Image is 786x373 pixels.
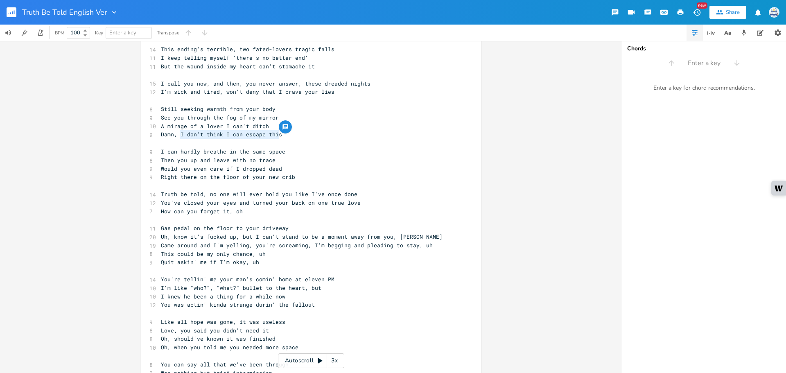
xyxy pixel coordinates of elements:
[161,88,334,95] span: I'm sick and tired, won't deny that I crave your lies
[697,2,707,9] div: New
[161,224,289,232] span: Gas pedal on the floor to your driveway
[161,250,266,258] span: This could be my only chance, uh
[161,327,269,334] span: Love, you said you didn't need it
[161,156,276,164] span: Then you up and leave with no trace
[709,6,746,19] button: Share
[161,335,276,342] span: Oh, should've known it was finished
[161,45,334,53] span: This ending's terrible, two fated-lovers tragic falls
[95,30,103,35] div: Key
[627,46,781,52] div: Chords
[161,284,321,292] span: I'm like "who?", "what?" bullet to the heart, but
[161,122,269,130] span: A mirage of a lover I can't ditch
[161,63,315,70] span: But the wound inside my heart can't stomache it
[278,353,344,368] div: Autoscroll
[327,353,342,368] div: 3x
[161,301,315,308] span: You was actin' kinda strange durin' the fallout
[22,9,107,16] span: Truth Be Told English Ver
[161,199,361,206] span: You've closed your eyes and turned your back on one true love
[161,344,298,351] span: Oh, when you told me you needed more space
[622,79,786,97] div: Enter a key for chord recommendations.
[161,293,285,300] span: I knew he been a thing for a while now
[688,59,720,68] span: Enter a key
[161,242,433,249] span: Came around and I'm yelling, you're screaming, I'm begging and pleading to stay, uh
[161,165,282,172] span: Would you even care if I dropped dead
[161,208,243,215] span: How can you forget it, oh
[161,114,279,121] span: See you through the fog of my mirror
[726,9,740,16] div: Share
[109,29,136,36] span: Enter a key
[161,318,285,326] span: Like all hope was gone, it was useless
[161,173,295,181] span: Right there on the floor of your new crib
[157,30,179,35] div: Transpose
[161,148,285,155] span: I can hardly breathe in the same space
[161,105,276,113] span: Still seeking warmth from your body
[161,190,357,198] span: Truth be told, no one will ever hold you like I've once done
[161,258,259,266] span: Quit askin' me if I'm okay, uh
[55,31,64,35] div: BPM
[161,131,282,138] span: Damn, I don't think I can escape this
[161,233,443,240] span: Uh, know it's fucked up, but I can't stand to be a moment away from you, [PERSON_NAME]
[161,54,308,61] span: I keep telling myself 'there's no better end'
[161,276,334,283] span: You're tellin' me your man's comin' home at eleven PM
[689,5,705,20] button: New
[769,7,779,18] img: Sign In
[161,80,370,87] span: I call you now, and then, you never answer, these dreaded nights
[161,361,289,368] span: You can say all that we've been through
